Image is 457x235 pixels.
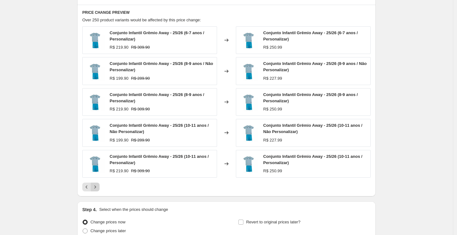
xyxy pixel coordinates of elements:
img: u34g03510_333-07a49e52777b649de817509599584667-640-0-6085e051abb3e6068a17528466122010-640-0_3acaf... [86,154,105,173]
span: Conjunto Infantil Grêmio Away - 25/26 (8-9 anos / Não Personalizar) [110,61,213,72]
button: Previous [82,183,91,191]
div: R$ 219.90 [110,168,128,174]
img: u34g03510_333-07a49e52777b649de817509599584667-640-0-6085e051abb3e6068a17528466122010-640-0_3acaf... [239,62,258,81]
img: u34g03510_333-07a49e52777b649de817509599584667-640-0-6085e051abb3e6068a17528466122010-640-0_3acaf... [239,93,258,111]
div: R$ 250.99 [263,106,282,112]
img: u34g03510_333-07a49e52777b649de817509599584667-640-0-6085e051abb3e6068a17528466122010-640-0_3acaf... [239,31,258,50]
img: u34g03510_333-07a49e52777b649de817509599584667-640-0-6085e051abb3e6068a17528466122010-640-0_3acaf... [86,93,105,111]
div: R$ 219.90 [110,44,128,51]
div: R$ 199.90 [110,75,128,82]
div: R$ 227.99 [263,75,282,82]
span: Conjunto Infantil Grêmio Away - 25/26 (8-9 anos / Personalizar) [110,92,204,103]
span: Conjunto Infantil Grêmio Away - 25/26 (10-11 anos / Não Personalizar) [110,123,209,134]
span: Change prices now [90,220,125,224]
strike: R$ 309.90 [131,168,150,174]
span: Conjunto Infantil Grêmio Away - 25/26 (10-11 anos / Não Personalizar) [263,123,362,134]
div: R$ 219.90 [110,106,128,112]
img: u34g03510_333-07a49e52777b649de817509599584667-640-0-6085e051abb3e6068a17528466122010-640-0_3acaf... [239,154,258,173]
strike: R$ 309.90 [131,44,150,51]
img: u34g03510_333-07a49e52777b649de817509599584667-640-0-6085e051abb3e6068a17528466122010-640-0_3acaf... [239,123,258,142]
span: Revert to original prices later? [246,220,301,224]
div: R$ 227.99 [263,137,282,143]
img: u34g03510_333-07a49e52777b649de817509599584667-640-0-6085e051abb3e6068a17528466122010-640-0_3acaf... [86,123,105,142]
h6: PRICE CHANGE PREVIEW [82,10,371,15]
span: Over 250 product variants would be affected by this price change: [82,18,201,22]
strike: R$ 289.90 [131,137,150,143]
span: Conjunto Infantil Grêmio Away - 25/26 (6-7 anos / Personalizar) [263,30,358,41]
img: u34g03510_333-07a49e52777b649de817509599584667-640-0-6085e051abb3e6068a17528466122010-640-0_3acaf... [86,62,105,81]
span: Conjunto Infantil Grêmio Away - 25/26 (8-9 anos / Personalizar) [263,92,358,103]
div: R$ 250.99 [263,44,282,51]
div: R$ 250.99 [263,168,282,174]
button: Next [91,183,100,191]
span: Conjunto Infantil Grêmio Away - 25/26 (10-11 anos / Personalizar) [110,154,209,165]
strike: R$ 289.90 [131,75,150,82]
span: Conjunto Infantil Grêmio Away - 25/26 (10-11 anos / Personalizar) [263,154,362,165]
strike: R$ 309.90 [131,106,150,112]
img: u34g03510_333-07a49e52777b649de817509599584667-640-0-6085e051abb3e6068a17528466122010-640-0_3acaf... [86,31,105,50]
span: Conjunto Infantil Grêmio Away - 25/26 (6-7 anos / Personalizar) [110,30,204,41]
div: R$ 199.90 [110,137,128,143]
span: Change prices later [90,228,126,233]
h2: Step 4. [82,206,97,213]
span: Conjunto Infantil Grêmio Away - 25/26 (8-9 anos / Não Personalizar) [263,61,367,72]
p: Select when the prices should change [99,206,168,213]
nav: Pagination [82,183,100,191]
